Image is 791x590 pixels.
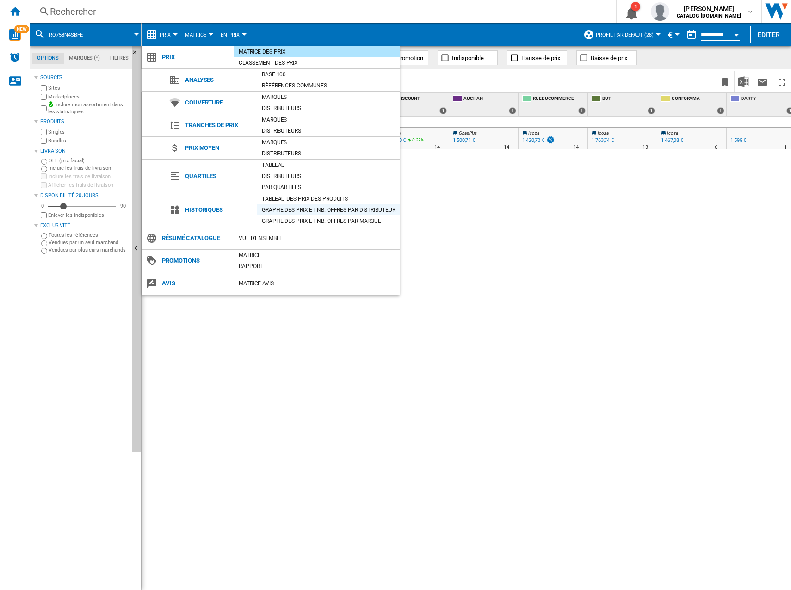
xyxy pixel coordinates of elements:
[234,251,400,260] div: Matrice
[257,138,400,147] div: Marques
[180,119,257,132] span: Tranches de prix
[257,126,400,135] div: Distributeurs
[234,279,400,288] div: Matrice AVIS
[257,216,400,226] div: Graphe des prix et nb. offres par marque
[180,141,257,154] span: Prix moyen
[234,58,400,68] div: Classement des prix
[180,170,257,183] span: Quartiles
[180,203,257,216] span: Historiques
[257,149,400,158] div: Distributeurs
[257,172,400,181] div: Distributeurs
[157,51,234,64] span: Prix
[257,160,400,170] div: Tableau
[234,262,400,271] div: Rapport
[157,254,234,267] span: Promotions
[257,92,400,102] div: Marques
[180,96,257,109] span: Couverture
[257,115,400,124] div: Marques
[234,234,400,243] div: Vue d'ensemble
[257,194,400,203] div: Tableau des prix des produits
[257,205,400,215] div: Graphe des prix et nb. offres par distributeur
[257,183,400,192] div: Par quartiles
[234,47,400,56] div: Matrice des prix
[257,81,400,90] div: Références communes
[257,70,400,79] div: Base 100
[257,104,400,113] div: Distributeurs
[157,232,234,245] span: Résumé catalogue
[157,277,234,290] span: Avis
[180,74,257,86] span: Analyses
